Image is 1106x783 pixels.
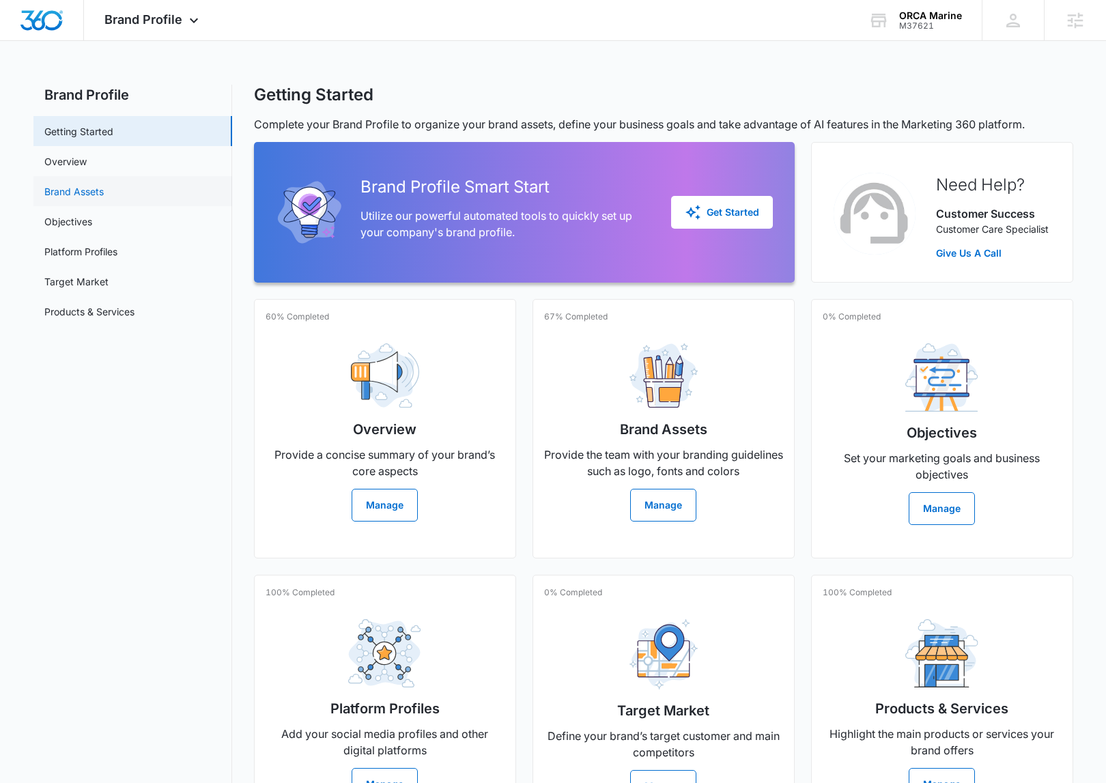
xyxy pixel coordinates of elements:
[544,728,783,760] p: Define your brand’s target customer and main competitors
[266,446,505,479] p: Provide a concise summary of your brand’s core aspects
[254,299,516,558] a: 60% CompletedOverviewProvide a concise summary of your brand’s core aspectsManage
[254,116,1073,132] p: Complete your Brand Profile to organize your brand assets, define your business goals and take ad...
[909,492,975,525] button: Manage
[44,214,92,229] a: Objectives
[899,10,962,21] div: account name
[671,196,773,229] button: Get Started
[136,79,147,90] img: tab_keywords_by_traffic_grey.svg
[544,311,608,323] p: 67% Completed
[44,154,87,169] a: Overview
[37,79,48,90] img: tab_domain_overview_orange.svg
[22,22,33,33] img: logo_orange.svg
[353,419,416,440] h2: Overview
[936,205,1049,222] p: Customer Success
[330,698,440,719] h2: Platform Profiles
[33,85,232,105] h2: Brand Profile
[823,450,1062,483] p: Set your marketing goals and business objectives
[44,304,134,319] a: Products & Services
[620,419,707,440] h2: Brand Assets
[544,446,783,479] p: Provide the team with your branding guidelines such as logo, fonts and colors
[266,726,505,758] p: Add your social media profiles and other digital platforms
[936,173,1049,197] h2: Need Help?
[52,81,122,89] div: Domain Overview
[44,124,113,139] a: Getting Started
[38,22,67,33] div: v 4.0.25
[907,423,977,443] h2: Objectives
[834,173,916,255] img: Customer Success
[875,698,1008,719] h2: Products & Services
[823,586,892,599] p: 100% Completed
[352,489,418,522] button: Manage
[617,700,709,721] h2: Target Market
[22,35,33,46] img: website_grey.svg
[44,244,117,259] a: Platform Profiles
[936,246,1049,260] a: Give Us A Call
[533,299,795,558] a: 67% CompletedBrand AssetsProvide the team with your branding guidelines such as logo, fonts and c...
[936,222,1049,236] p: Customer Care Specialist
[685,204,759,220] div: Get Started
[44,184,104,199] a: Brand Assets
[266,311,329,323] p: 60% Completed
[899,21,962,31] div: account id
[360,175,649,199] h2: Brand Profile Smart Start
[823,726,1062,758] p: Highlight the main products or services your brand offers
[811,299,1073,558] a: 0% CompletedObjectivesSet your marketing goals and business objectivesManage
[151,81,230,89] div: Keywords by Traffic
[630,489,696,522] button: Manage
[266,586,335,599] p: 100% Completed
[36,35,150,46] div: Domain: [DOMAIN_NAME]
[823,311,881,323] p: 0% Completed
[544,586,602,599] p: 0% Completed
[104,12,182,27] span: Brand Profile
[254,85,373,105] h1: Getting Started
[360,208,649,240] p: Utilize our powerful automated tools to quickly set up your company's brand profile.
[44,274,109,289] a: Target Market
